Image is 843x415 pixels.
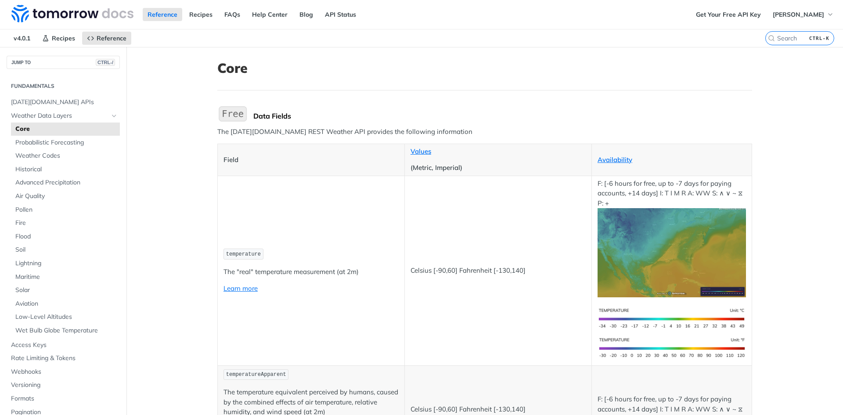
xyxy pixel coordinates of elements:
[11,394,118,403] span: Formats
[7,109,120,123] a: Weather Data LayersHide subpages for Weather Data Layers
[11,284,120,297] a: Solar
[411,266,586,276] p: Celsius [-90,60] Fahrenheit [-130,140]
[184,8,217,21] a: Recipes
[7,56,120,69] button: JUMP TOCTRL-/
[15,273,118,281] span: Maritime
[223,155,399,165] p: Field
[15,152,118,160] span: Weather Codes
[15,232,118,241] span: Flood
[11,381,118,390] span: Versioning
[15,178,118,187] span: Advanced Precipitation
[11,136,120,149] a: Probabilistic Forecasting
[295,8,318,21] a: Blog
[11,310,120,324] a: Low-Level Altitudes
[15,245,118,254] span: Soil
[217,127,752,137] p: The [DATE][DOMAIN_NAME] REST Weather API provides the following information
[11,163,120,176] a: Historical
[11,98,118,107] span: [DATE][DOMAIN_NAME] APIs
[11,176,120,189] a: Advanced Precipitation
[97,34,126,42] span: Reference
[11,123,120,136] a: Core
[226,372,286,378] span: temperatureApparent
[111,112,118,119] button: Hide subpages for Weather Data Layers
[7,352,120,365] a: Rate Limiting & Tokens
[11,368,118,376] span: Webhooks
[7,365,120,379] a: Webhooks
[15,165,118,174] span: Historical
[15,219,118,227] span: Fire
[11,297,120,310] a: Aviation
[15,326,118,335] span: Wet Bulb Globe Temperature
[411,147,431,155] a: Values
[15,125,118,134] span: Core
[598,155,632,164] a: Availability
[143,8,182,21] a: Reference
[598,179,746,297] p: F: [-6 hours for free, up to -7 days for paying accounts, +14 days] I: T I M R A: WW S: ∧ ∨ ~ ⧖ P: +
[7,339,120,352] a: Access Keys
[82,32,131,45] a: Reference
[15,300,118,308] span: Aviation
[226,251,261,257] span: temperature
[52,34,75,42] span: Recipes
[11,5,133,22] img: Tomorrow.io Weather API Docs
[11,354,118,363] span: Rate Limiting & Tokens
[15,259,118,268] span: Lightning
[11,217,120,230] a: Fire
[411,163,586,173] p: (Metric, Imperial)
[223,267,399,277] p: The "real" temperature measurement (at 2m)
[217,60,752,76] h1: Core
[11,190,120,203] a: Air Quality
[11,112,108,120] span: Weather Data Layers
[11,230,120,243] a: Flood
[253,112,752,120] div: Data Fields
[11,271,120,284] a: Maritime
[11,149,120,162] a: Weather Codes
[773,11,824,18] span: [PERSON_NAME]
[598,314,746,322] span: Expand image
[7,96,120,109] a: [DATE][DOMAIN_NAME] APIs
[247,8,292,21] a: Help Center
[411,404,586,415] p: Celsius [-90,60] Fahrenheit [-130,140]
[598,343,746,351] span: Expand image
[223,284,258,292] a: Learn more
[220,8,245,21] a: FAQs
[7,379,120,392] a: Versioning
[11,257,120,270] a: Lightning
[768,8,839,21] button: [PERSON_NAME]
[691,8,766,21] a: Get Your Free API Key
[37,32,80,45] a: Recipes
[15,286,118,295] span: Solar
[11,203,120,217] a: Pollen
[11,324,120,337] a: Wet Bulb Globe Temperature
[15,206,118,214] span: Pollen
[320,8,361,21] a: API Status
[15,138,118,147] span: Probabilistic Forecasting
[11,243,120,256] a: Soil
[15,192,118,201] span: Air Quality
[15,313,118,321] span: Low-Level Altitudes
[9,32,35,45] span: v4.0.1
[768,35,775,42] svg: Search
[11,341,118,350] span: Access Keys
[7,82,120,90] h2: Fundamentals
[598,248,746,256] span: Expand image
[807,34,832,43] kbd: CTRL-K
[96,59,115,66] span: CTRL-/
[7,392,120,405] a: Formats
